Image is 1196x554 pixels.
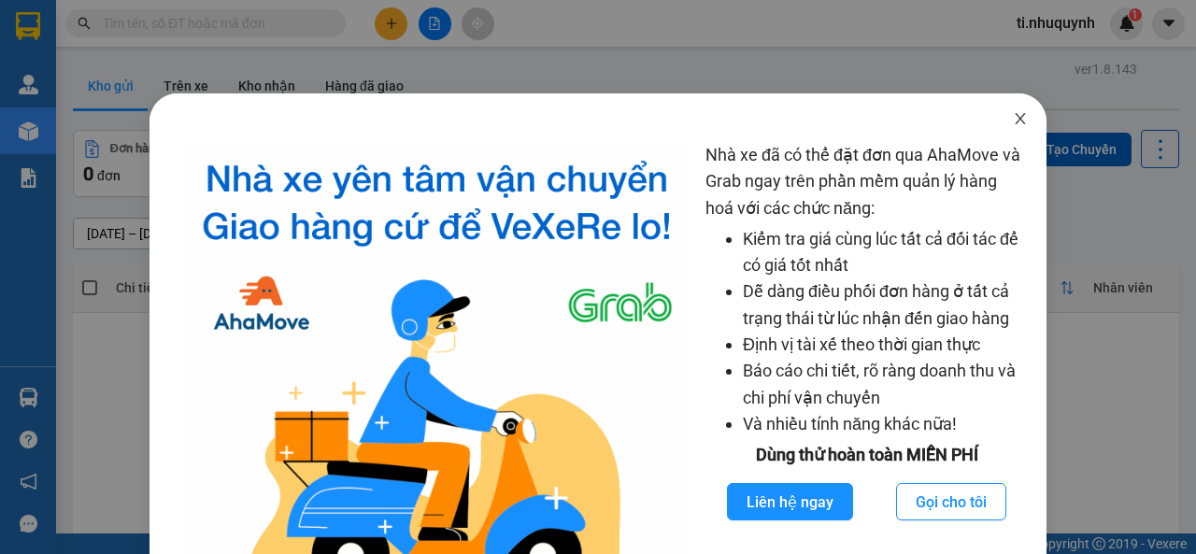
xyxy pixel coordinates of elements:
span: Gọi cho tôi [916,490,987,514]
div: Dùng thử hoàn toàn MIỄN PHÍ [705,442,1028,468]
li: Dễ dàng điều phối đơn hàng ở tất cả trạng thái từ lúc nhận đến giao hàng [743,278,1028,332]
li: Báo cáo chi tiết, rõ ràng doanh thu và chi phí vận chuyển [743,358,1028,411]
li: Kiểm tra giá cùng lúc tất cả đối tác để có giá tốt nhất [743,226,1028,279]
span: Liên hệ ngay [747,490,833,514]
button: Close [994,93,1046,146]
li: Định vị tài xế theo thời gian thực [743,332,1028,358]
button: Gọi cho tôi [896,483,1006,520]
button: Liên hệ ngay [727,483,853,520]
span: close [1013,111,1028,126]
li: Và nhiều tính năng khác nữa! [743,411,1028,437]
